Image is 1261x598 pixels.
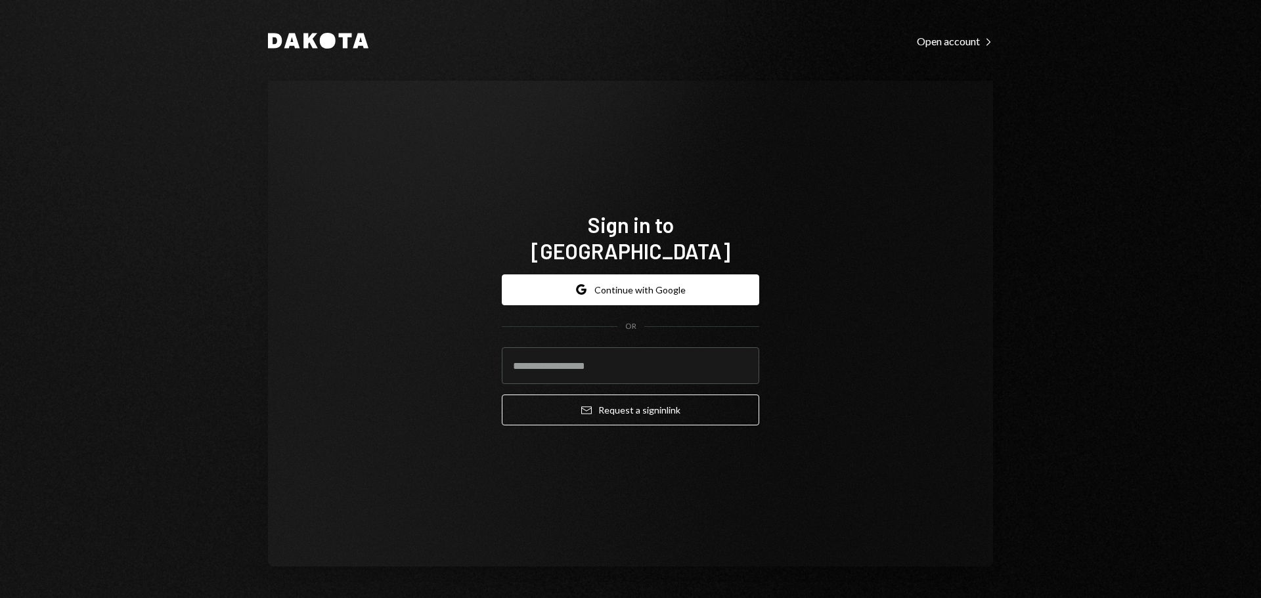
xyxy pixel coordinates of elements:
a: Open account [917,33,993,48]
div: OR [625,321,636,332]
h1: Sign in to [GEOGRAPHIC_DATA] [502,211,759,264]
button: Request a signinlink [502,395,759,425]
button: Continue with Google [502,274,759,305]
div: Open account [917,35,993,48]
